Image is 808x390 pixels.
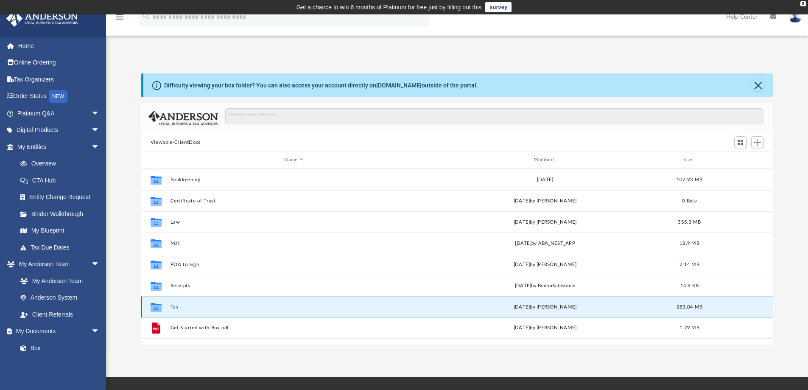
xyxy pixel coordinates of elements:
[6,105,112,122] a: Platinum Q&Aarrow_drop_down
[164,81,478,90] div: Difficulty viewing your box folder? You can also access your account directly on outside of the p...
[12,172,112,189] a: CTA Hub
[6,88,112,105] a: Order StatusNEW
[752,79,764,91] button: Close
[421,176,668,183] div: [DATE]
[421,303,668,311] div: by [PERSON_NAME]
[170,198,417,204] button: Certificate of Trust
[682,198,697,203] span: 0 Byte
[6,122,112,139] a: Digital Productsarrow_drop_down
[421,324,668,332] div: [DATE] by [PERSON_NAME]
[6,37,112,54] a: Home
[91,256,108,273] span: arrow_drop_down
[91,323,108,340] span: arrow_drop_down
[513,304,530,309] span: [DATE]
[170,304,417,310] button: Tax
[170,219,417,225] button: Law
[170,241,417,246] button: Mail
[421,218,668,226] div: [DATE] by [PERSON_NAME]
[145,156,166,164] div: id
[115,16,125,22] a: menu
[12,289,108,306] a: Anderson System
[485,2,512,12] a: survey
[678,219,701,224] span: 355.3 MB
[12,222,108,239] a: My Blueprint
[677,177,702,182] span: 102.93 MB
[170,156,417,164] div: Name
[6,71,112,88] a: Tax Organizers
[680,283,699,288] span: 14.9 KB
[421,197,668,205] div: [DATE] by [PERSON_NAME]
[170,262,417,267] button: POA to Sign
[170,283,417,289] button: Receipts
[421,261,668,268] div: [DATE] by [PERSON_NAME]
[800,1,806,6] div: close
[170,177,417,182] button: Bookkeeping
[677,304,702,309] span: 283.04 MB
[421,239,668,247] div: [DATE] by ABA_NEST_APP
[751,136,764,148] button: Add
[141,169,773,345] div: grid
[12,155,112,172] a: Overview
[6,138,112,155] a: My Entitiesarrow_drop_down
[91,138,108,156] span: arrow_drop_down
[734,136,747,148] button: Switch to Grid View
[376,82,422,89] a: [DOMAIN_NAME]
[6,54,112,71] a: Online Ordering
[12,339,104,356] a: Box
[115,12,125,22] i: menu
[151,139,201,146] button: Viewable-ClientDocs
[421,156,669,164] div: Modified
[91,105,108,122] span: arrow_drop_down
[672,156,706,164] div: Size
[679,241,699,245] span: 18.9 MB
[679,262,699,267] span: 2.14 MB
[6,323,108,340] a: My Documentsarrow_drop_down
[12,239,112,256] a: Tax Due Dates
[142,11,151,21] i: search
[12,272,104,289] a: My Anderson Team
[710,156,769,164] div: id
[12,205,112,222] a: Binder Walkthrough
[421,282,668,289] div: [DATE] by BoxforSalesforce
[225,108,763,124] input: Search files and folders
[296,2,482,12] div: Get a chance to win 6 months of Platinum for free just by filling out this
[679,325,699,330] span: 1.79 MB
[6,256,108,273] a: My Anderson Teamarrow_drop_down
[12,356,108,373] a: Meeting Minutes
[91,122,108,139] span: arrow_drop_down
[12,189,112,206] a: Entity Change Request
[4,10,81,27] img: Anderson Advisors Platinum Portal
[789,11,802,23] img: User Pic
[170,325,417,331] button: Get Started with Box.pdf
[49,90,67,103] div: NEW
[12,306,108,323] a: Client Referrals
